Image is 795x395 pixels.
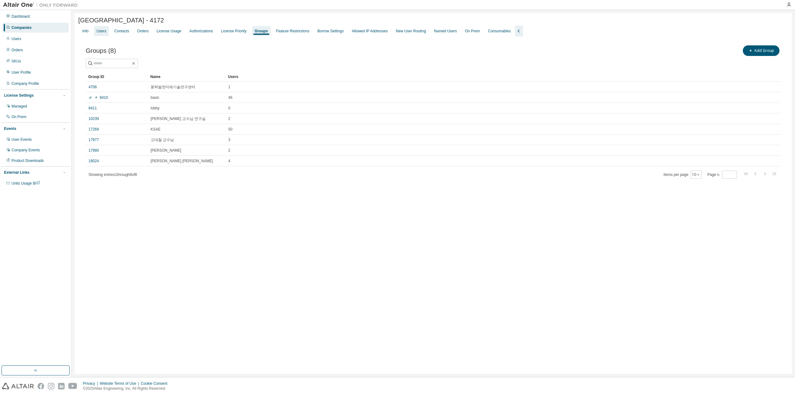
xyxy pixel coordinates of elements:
button: Add Group [743,45,779,56]
span: 0 [228,106,230,111]
a: 4706 [89,85,97,90]
div: User Profile [11,70,31,75]
span: 3 [228,137,230,142]
a: 8410 [89,95,108,100]
div: Name [150,72,223,82]
div: Authorizations [189,29,213,34]
div: License Priority [221,29,247,34]
span: 4 [228,158,230,163]
span: Items per page [664,171,702,179]
div: Orders [137,29,149,34]
button: 10 [692,172,700,177]
span: [PERSON_NAME] [151,148,181,153]
span: lobby [151,106,160,111]
div: Privacy [83,381,100,386]
div: Managed [11,104,27,109]
div: Website Terms of Use [100,381,141,386]
span: 고대철 교수님 [151,137,174,142]
div: Feature Restrictions [276,29,309,34]
div: On Prem [465,29,480,34]
div: Group ID [88,72,145,82]
span: Showing entries 1 through 8 of 8 [89,172,137,177]
div: Dashboard [11,14,30,19]
span: 50 [228,127,232,132]
p: © 2025 Altair Engineering, Inc. All Rights Reserved. [83,386,171,391]
span: basic [151,95,159,100]
span: 풍력발전미래기술연구센터 [151,85,195,90]
div: Product Downloads [11,158,44,163]
a: 10239 [89,116,99,121]
img: linkedin.svg [58,383,65,389]
div: Users [11,36,21,41]
div: External Links [4,170,30,175]
span: Groups (8) [86,47,116,54]
div: Events [4,126,16,131]
div: Orders [11,48,23,53]
span: Page n. [707,171,737,179]
span: 1 [228,85,230,90]
span: 2 [228,116,230,121]
div: Named Users [434,29,457,34]
img: Altair One [3,2,81,8]
a: 8411 [89,106,97,111]
div: License Settings [4,93,34,98]
span: 2 [228,148,230,153]
img: youtube.svg [68,383,77,389]
span: 46 [228,95,232,100]
div: New User Routing [396,29,426,34]
div: Contacts [114,29,129,34]
a: 18024 [89,158,99,163]
div: Info [82,29,89,34]
div: Companies [11,25,32,30]
div: Allowed IP Addresses [352,29,388,34]
a: 17977 [89,137,99,142]
div: Borrow Settings [317,29,344,34]
div: Cookie Consent [141,381,171,386]
span: [GEOGRAPHIC_DATA] - 4172 [78,17,164,24]
div: Users [228,72,763,82]
div: License Usage [157,29,181,34]
div: Company Events [11,148,40,153]
a: 17980 [89,148,99,153]
div: Groups [255,29,268,34]
img: altair_logo.svg [2,383,34,389]
img: facebook.svg [38,383,44,389]
span: KSAE [151,127,161,132]
div: User Events [11,137,32,142]
div: SKUs [11,59,21,64]
div: Company Profile [11,81,39,86]
span: [PERSON_NAME] 교수님 연구실 [151,116,206,121]
div: Consumables [488,29,511,34]
img: instagram.svg [48,383,54,389]
div: Users [97,29,106,34]
a: 17269 [89,127,99,132]
div: On Prem [11,114,26,119]
span: [PERSON_NAME] [PERSON_NAME] [151,158,213,163]
span: Units Usage BI [11,181,40,186]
